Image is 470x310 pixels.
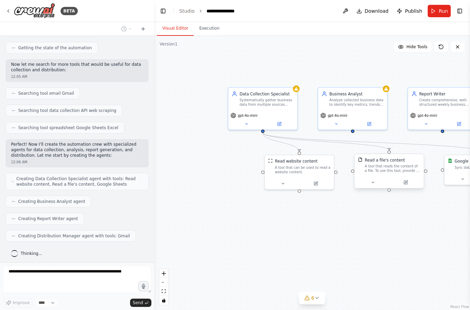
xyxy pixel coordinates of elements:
span: Publish [405,8,422,14]
span: Searching tool spreadsheet Google Sheets Excel [18,125,118,131]
button: Download [354,5,392,17]
div: Business AnalystAnalyze collected business data to identify key metrics, trends, and insights tha... [318,87,388,130]
button: fit view [159,287,168,296]
span: Getting the state of the automation [18,45,92,51]
span: gpt-4o-mini [418,113,437,118]
button: Start a new chat [138,25,149,33]
span: Searching tool data collection API web scraping [18,108,116,113]
button: Send [130,299,151,307]
button: Open in side panel [300,180,332,187]
button: Run [428,5,451,17]
span: Hide Tools [406,44,427,50]
a: Studio [179,8,195,14]
button: Switch to previous chat [118,25,135,33]
button: Improve [3,298,33,307]
button: Click to speak your automation idea [138,281,149,291]
span: Send [133,300,143,306]
div: Read a file's content [365,157,405,163]
button: Hide Tools [394,41,431,52]
div: 12:05 AM [11,74,143,79]
div: A tool that reads the content of a file. To use this tool, provide a 'file_path' parameter with t... [365,164,420,173]
div: ScrapeWebsiteToolRead website contentA tool that can be used to read a website content. [264,155,334,190]
div: Read website content [275,158,318,164]
div: BETA [61,7,78,15]
span: Improve [13,300,30,306]
button: Hide left sidebar [158,6,168,16]
button: Open in side panel [353,121,385,127]
div: React Flow controls [159,269,168,305]
p: Now let me search for more tools that would be useful for data collection and distribution: [11,62,143,73]
div: Systematically gather business data from multiple sources including websites, internal documents,... [239,98,294,107]
span: Thinking... [21,251,42,256]
g: Edge from fce123bc-3cfe-4f3a-bebf-5ce897009d7a to 67f62f79-133a-4a31-b619-de6d66de59a8 [260,133,302,152]
span: Creating Report Writer agent [18,216,78,221]
span: Run [439,8,448,14]
div: Data Collection Specialist [239,91,294,96]
button: zoom out [159,278,168,287]
img: Google Sheets [448,158,452,163]
button: zoom in [159,269,168,278]
span: Creating Business Analyst agent [18,199,85,204]
div: 12:06 AM [11,159,143,165]
nav: breadcrumb [179,8,242,14]
p: Perfect! Now I'll create the automation crew with specialized agents for data collection, analysi... [11,142,143,158]
div: A tool that can be used to read a website content. [275,165,331,174]
img: ScrapeWebsiteTool [268,158,273,163]
span: Creating Distribution Manager agent with tools: Gmail [18,233,130,239]
g: Edge from fce123bc-3cfe-4f3a-bebf-5ce897009d7a to c5259705-08a8-48ec-8809-5573aac84a8d [260,133,392,151]
span: gpt-4o-mini [238,113,257,118]
button: Publish [394,5,425,17]
a: React Flow attribution [450,305,469,309]
button: Show right sidebar [455,6,464,16]
div: Version 1 [160,41,178,47]
div: Business Analyst [329,91,384,96]
span: Creating Data Collection Specialist agent with tools: Read website content, Read a file's content... [17,176,143,187]
button: toggle interactivity [159,296,168,305]
span: Searching tool email Gmail [18,91,74,96]
div: Analyze collected business data to identify key metrics, trends, and insights that matter for {bu... [329,98,384,107]
span: Download [365,8,389,14]
button: Visual Editor [157,21,194,36]
button: Execution [194,21,225,36]
span: gpt-4o-mini [328,113,347,118]
img: Logo [14,3,55,19]
div: Data Collection SpecialistSystematically gather business data from multiple sources including web... [228,87,298,130]
div: FileReadToolRead a file's contentA tool that reads the content of a file. To use this tool, provi... [354,155,424,190]
button: Open in side panel [390,179,421,186]
span: 6 [311,294,314,301]
img: FileReadTool [358,157,363,162]
button: 6 [299,292,325,304]
button: Open in side panel [264,121,295,127]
